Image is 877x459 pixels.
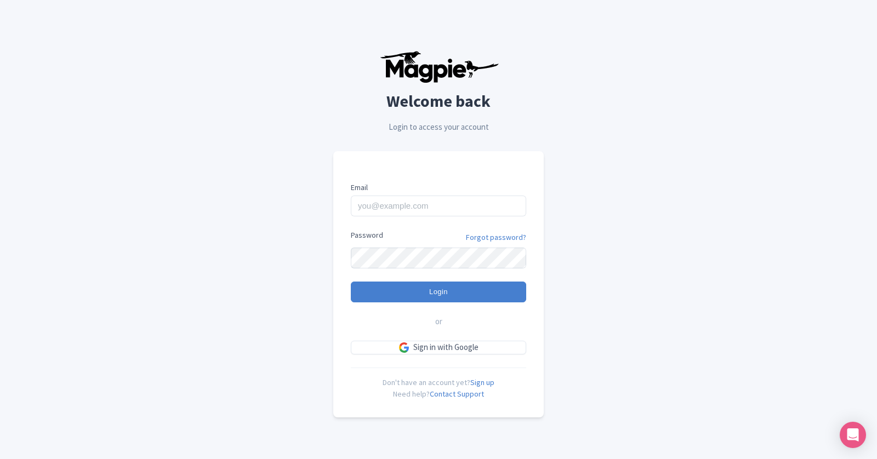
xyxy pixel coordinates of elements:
a: Contact Support [430,389,484,399]
label: Email [351,182,526,193]
div: Don't have an account yet? Need help? [351,368,526,400]
img: google.svg [399,342,409,352]
input: you@example.com [351,196,526,216]
a: Forgot password? [466,232,526,243]
img: logo-ab69f6fb50320c5b225c76a69d11143b.png [377,50,500,83]
h2: Welcome back [333,92,544,110]
input: Login [351,282,526,302]
p: Login to access your account [333,121,544,134]
label: Password [351,229,383,241]
div: Open Intercom Messenger [840,422,866,448]
span: or [435,315,442,328]
a: Sign in with Google [351,341,526,354]
a: Sign up [470,377,494,387]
